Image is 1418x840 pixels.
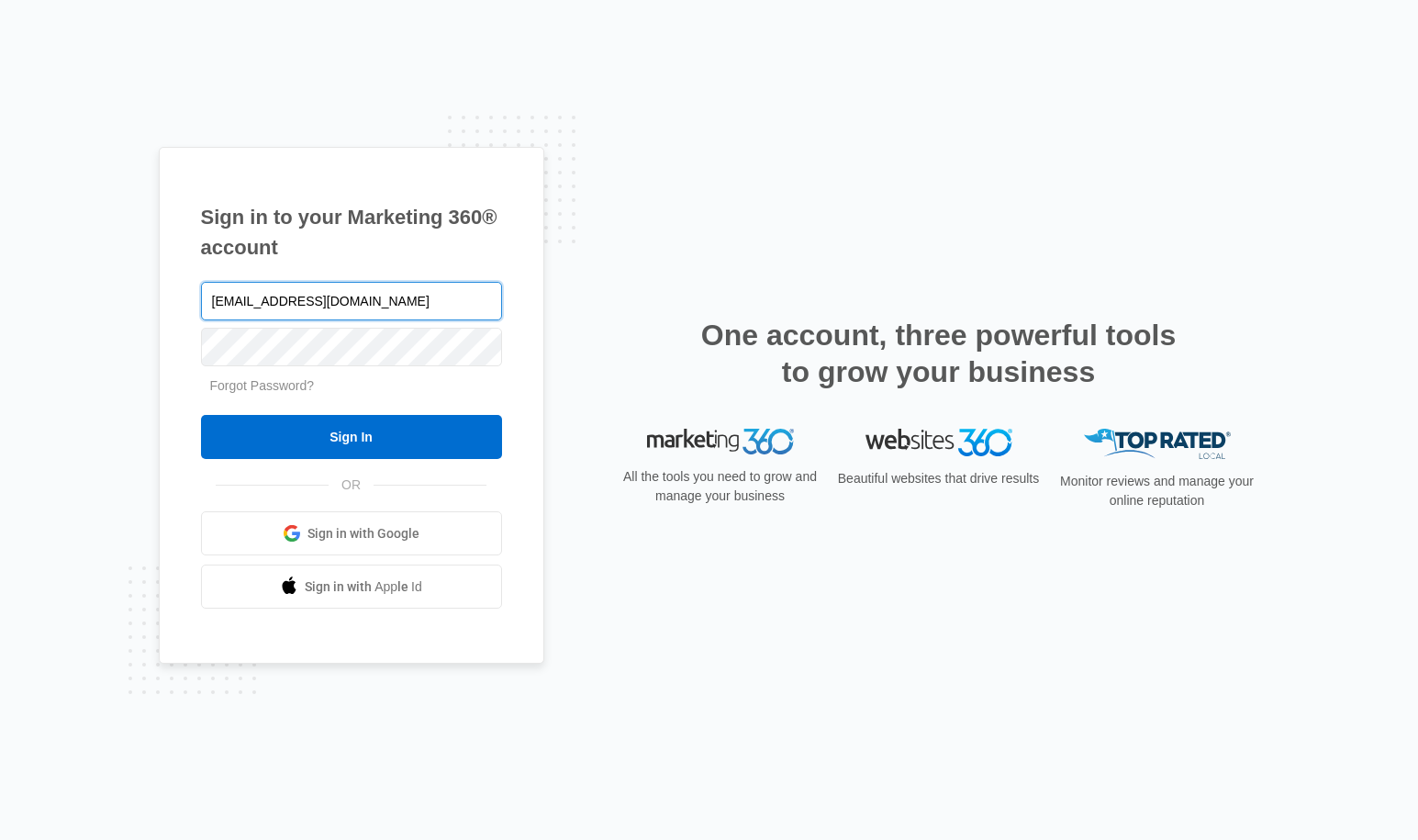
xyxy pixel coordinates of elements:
[307,524,419,543] span: Sign in with Google
[201,415,502,459] input: Sign In
[201,282,502,320] input: Email
[329,476,374,495] span: OR
[201,565,502,609] a: Sign in with Apple Id
[618,467,823,506] p: All the tools you need to grow and manage your business
[647,429,794,454] img: Marketing 360
[865,429,1012,455] img: Websites 360
[305,577,422,597] span: Sign in with Apple Id
[210,378,315,393] a: Forgot Password?
[836,469,1042,488] p: Beautiful websites that drive results
[696,317,1182,390] h2: One account, three powerful tools to grow your business
[1055,472,1260,510] p: Monitor reviews and manage your online reputation
[201,511,502,555] a: Sign in with Google
[1084,429,1231,459] img: Top Rated Local
[201,202,502,263] h1: Sign in to your Marketing 360® account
